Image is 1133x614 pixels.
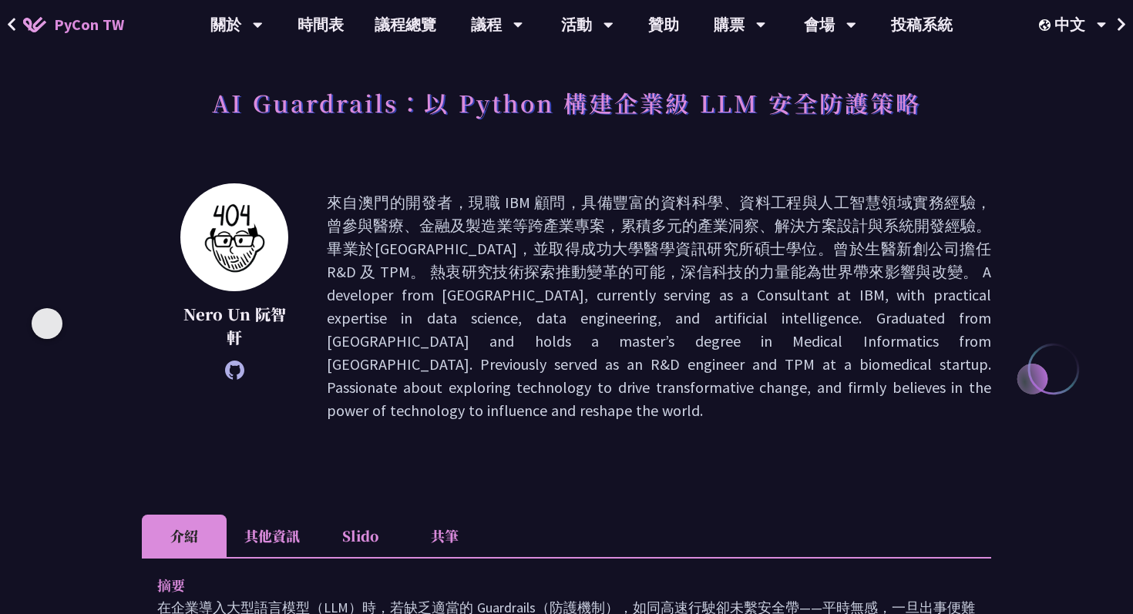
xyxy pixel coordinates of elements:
[8,5,140,44] a: PyCon TW
[327,191,991,422] p: 來自澳門的開發者，現職 IBM 顧問，具備豐富的資料科學、資料工程與人工智慧領域實務經驗，曾參與醫療、金融及製造業等跨產業專案，累積多元的產業洞察、解決方案設計與系統開發經驗。 畢業於[GEOG...
[23,17,46,32] img: Home icon of PyCon TW 2025
[1039,19,1054,31] img: Locale Icon
[157,574,945,596] p: 摘要
[227,515,318,557] li: 其他資訊
[54,13,124,36] span: PyCon TW
[318,515,402,557] li: Slido
[212,79,921,126] h1: AI Guardrails：以 Python 構建企業級 LLM 安全防護策略
[180,303,288,349] p: Nero Un 阮智軒
[180,183,288,291] img: Nero Un 阮智軒
[142,515,227,557] li: 介紹
[402,515,487,557] li: 共筆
